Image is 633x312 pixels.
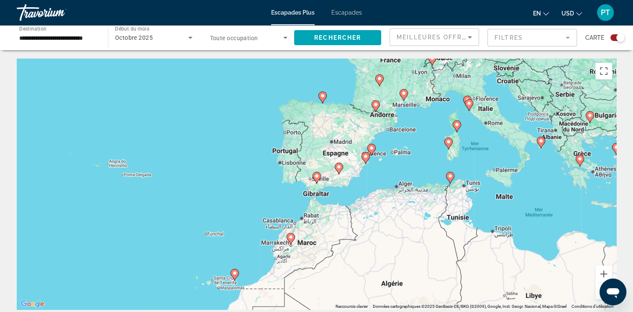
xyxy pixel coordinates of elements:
button: Raccourcis clavier [336,304,368,309]
a: Conditions d’utilisation (s’ouvre dans un nouvel onglet) [571,304,614,309]
span: Carte [585,32,604,43]
span: PT [601,8,610,17]
a: Travorium [17,2,100,23]
iframe: Bouton de lancement de la fenêtre de messagerie [600,279,626,305]
span: Destination [19,26,46,31]
img: Google (en anglais) [19,299,46,309]
span: en [533,10,541,17]
mat-select: Trier par [397,32,472,42]
a: Escapades Plus [271,9,315,16]
button: Changer de devise [561,7,582,19]
span: Toute occupation [210,35,258,41]
a: Ouvrir cette zone dans Google Maps (dans une nouvelle fenêtre) [19,299,46,309]
span: USD [561,10,574,17]
span: Début du mois [115,26,149,32]
button: Passer en plein écran [595,63,612,79]
span: Meilleures offres [397,34,471,41]
span: Rechercher [314,34,361,41]
button: Zoom arrière [595,283,612,299]
button: Rechercher [294,30,381,45]
button: Zoom avant [595,266,612,282]
button: Menu utilisateur [595,4,616,21]
button: Filtre [487,28,577,47]
button: Changer la langue [533,7,549,19]
a: Escapades [331,9,362,16]
span: Octobre 2025 [115,34,153,41]
span: Données cartographiques ©2025 GeoBasis-DE/BKG (©2009), Google, Inst. Geogr. Nacional, Mapa GISrael [373,304,566,309]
